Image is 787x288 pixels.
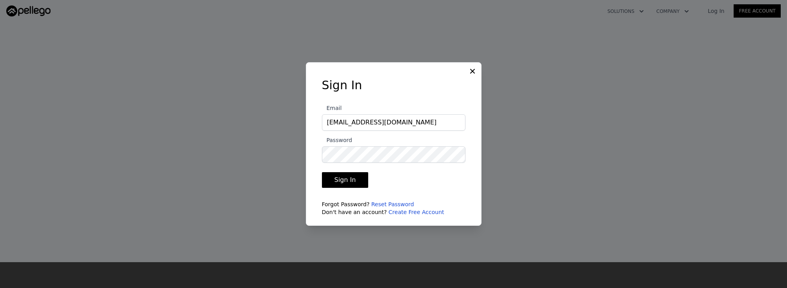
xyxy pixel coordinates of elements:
[371,201,414,207] a: Reset Password
[389,209,444,215] a: Create Free Account
[322,146,465,163] input: Password
[322,172,369,188] button: Sign In
[322,105,342,111] span: Email
[322,114,465,131] input: Email
[322,137,352,143] span: Password
[322,78,465,92] h3: Sign In
[322,200,465,216] div: Forgot Password? Don't have an account?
